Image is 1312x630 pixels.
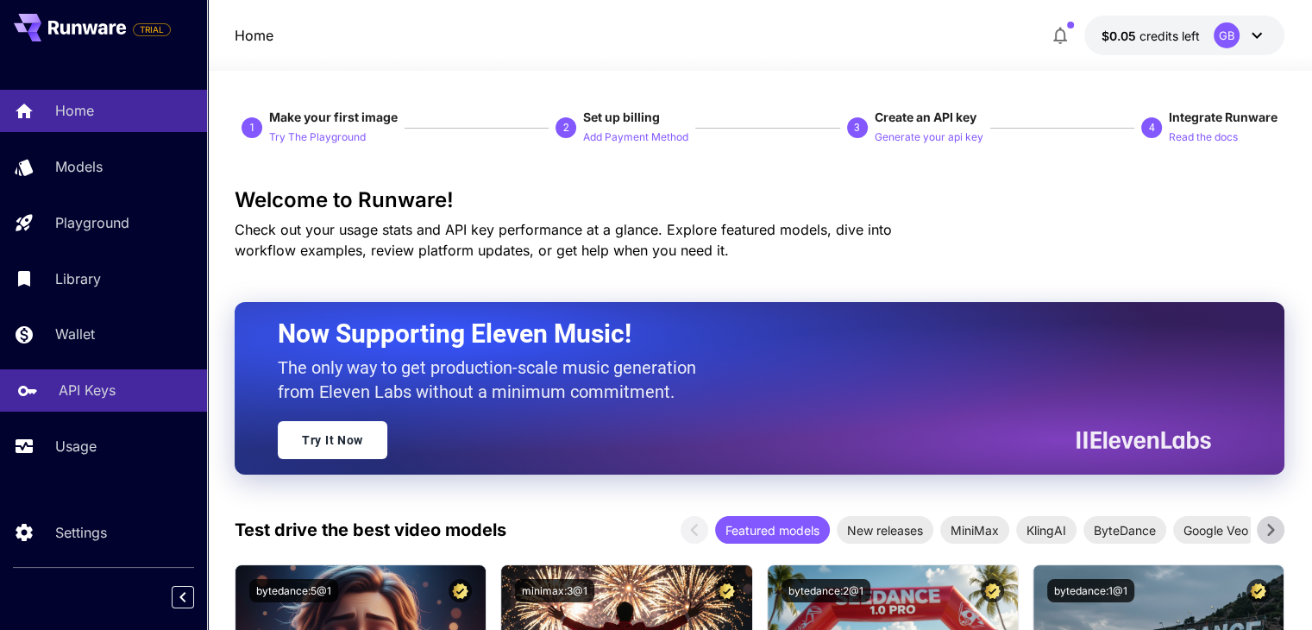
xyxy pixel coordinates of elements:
[1083,516,1166,544] div: ByteDance
[837,516,933,544] div: New releases
[854,120,860,135] p: 3
[1169,126,1238,147] button: Read the docs
[583,126,688,147] button: Add Payment Method
[1084,16,1284,55] button: $0.05GB
[1173,521,1259,539] span: Google Veo
[837,521,933,539] span: New releases
[1246,579,1270,602] button: Certified Model – Vetted for best performance and includes a commercial license.
[940,521,1009,539] span: MiniMax
[278,318,1198,350] h2: Now Supporting Eleven Music!
[449,579,472,602] button: Certified Model – Vetted for best performance and includes a commercial license.
[875,110,976,124] span: Create an API key
[235,221,892,259] span: Check out your usage stats and API key performance at a glance. Explore featured models, dive int...
[1148,120,1154,135] p: 4
[715,516,830,544] div: Featured models
[278,421,387,459] a: Try It Now
[782,579,870,602] button: bytedance:2@1
[1016,516,1077,544] div: KlingAI
[1169,129,1238,146] p: Read the docs
[715,521,830,539] span: Featured models
[59,380,116,400] p: API Keys
[1047,579,1134,602] button: bytedance:1@1
[583,129,688,146] p: Add Payment Method
[55,212,129,233] p: Playground
[185,582,207,613] div: Collapse sidebar
[1016,521,1077,539] span: KlingAI
[133,19,171,40] span: Add your payment card to enable full platform functionality.
[583,110,660,124] span: Set up billing
[715,579,738,602] button: Certified Model – Vetted for best performance and includes a commercial license.
[55,522,107,543] p: Settings
[269,129,366,146] p: Try The Playground
[55,156,103,177] p: Models
[269,110,398,124] span: Make your first image
[278,356,709,404] p: The only way to get production-scale music generation from Eleven Labs without a minimum commitment.
[875,126,983,147] button: Generate your api key
[249,120,255,135] p: 1
[55,100,94,121] p: Home
[134,23,170,36] span: TRIAL
[235,188,1284,212] h3: Welcome to Runware!
[55,436,97,457] p: Usage
[249,579,338,602] button: bytedance:5@1
[515,579,594,602] button: minimax:3@1
[269,126,366,147] button: Try The Playground
[55,324,95,344] p: Wallet
[235,25,273,46] nav: breadcrumb
[981,579,1004,602] button: Certified Model – Vetted for best performance and includes a commercial license.
[1083,521,1166,539] span: ByteDance
[1214,22,1240,48] div: GB
[1139,28,1200,43] span: credits left
[1173,516,1259,544] div: Google Veo
[55,268,101,289] p: Library
[1169,110,1277,124] span: Integrate Runware
[172,586,194,608] button: Collapse sidebar
[1102,28,1139,43] span: $0.05
[235,25,273,46] a: Home
[235,517,506,543] p: Test drive the best video models
[940,516,1009,544] div: MiniMax
[563,120,569,135] p: 2
[1102,27,1200,45] div: $0.05
[875,129,983,146] p: Generate your api key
